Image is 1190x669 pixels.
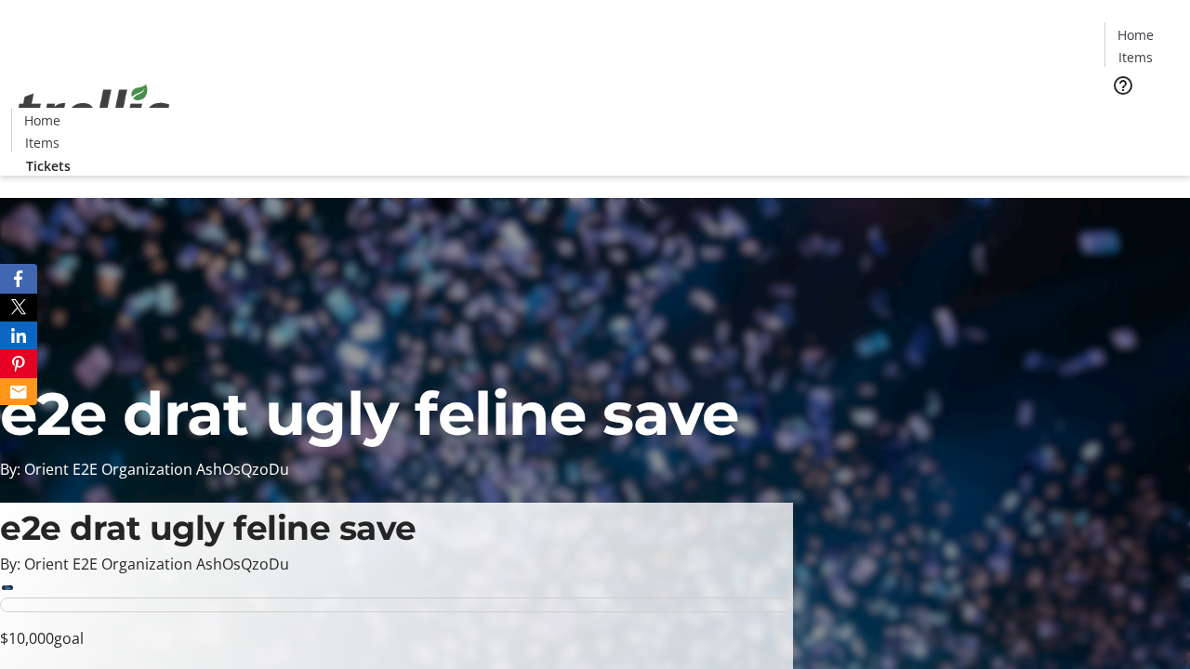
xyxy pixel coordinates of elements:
a: Items [1105,47,1165,67]
a: Items [12,133,72,152]
span: Tickets [1119,108,1164,127]
a: Tickets [11,156,86,176]
a: Tickets [1104,108,1179,127]
span: Items [1118,47,1153,67]
img: Orient E2E Organization AshOsQzoDu's Logo [11,64,177,157]
button: Help [1104,67,1142,104]
span: Home [1117,25,1154,45]
a: Home [12,111,72,130]
a: Home [1105,25,1165,45]
span: Home [24,111,60,130]
span: Tickets [26,156,71,176]
span: Items [25,133,59,152]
